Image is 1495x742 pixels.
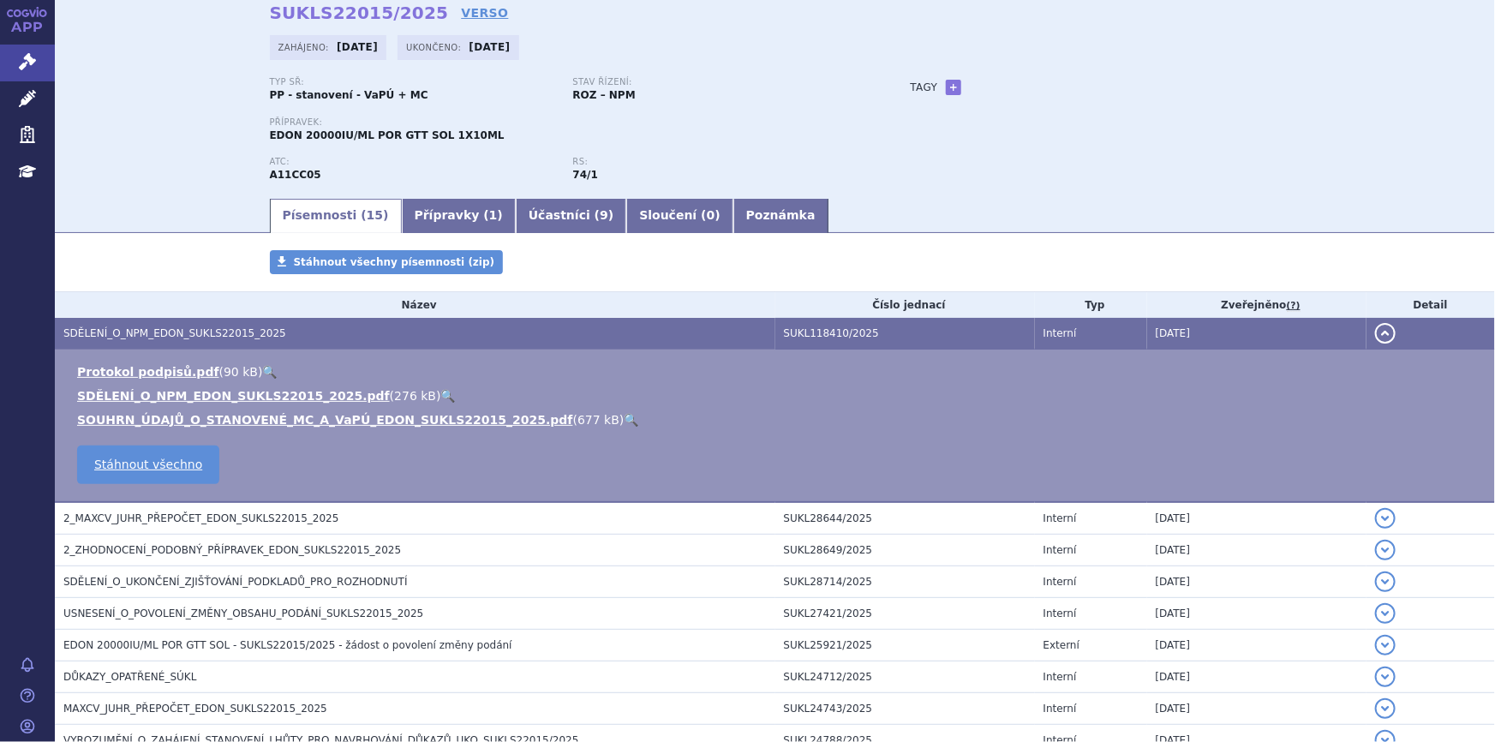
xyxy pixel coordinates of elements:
td: SUKL118410/2025 [775,318,1035,350]
strong: ROZ – NPM [573,89,636,101]
span: 2_MAXCV_JUHR_PŘEPOČET_EDON_SUKLS22015_2025 [63,512,338,524]
span: 677 kB [577,413,619,427]
a: 🔍 [441,389,456,403]
button: detail [1375,635,1396,655]
span: USNESENÍ_O_POVOLENÍ_ZMĚNY_OBSAHU_PODÁNÍ_SUKLS22015_2025 [63,607,423,619]
p: Přípravek: [270,117,876,128]
span: Externí [1044,639,1079,651]
th: Číslo jednací [775,292,1035,318]
a: Stáhnout všechny písemnosti (zip) [270,250,504,274]
th: Typ [1035,292,1147,318]
span: Stáhnout všechny písemnosti (zip) [294,256,495,268]
strong: CHOLEKALCIFEROL [270,169,321,181]
span: DŮKAZY_OPATŘENÉ_SÚKL [63,671,196,683]
td: [DATE] [1147,318,1366,350]
strong: PP - stanovení - VaPÚ + MC [270,89,428,101]
span: 90 kB [224,365,258,379]
a: SDĚLENÍ_O_NPM_EDON_SUKLS22015_2025.pdf [77,389,390,403]
strong: léčiva k terapii a profylaxi osteoporózy, vitamin D, p.o. [573,169,598,181]
strong: [DATE] [469,41,510,53]
button: detail [1375,667,1396,687]
th: Detail [1366,292,1495,318]
a: SOUHRN_ÚDAJŮ_O_STANOVENÉ_MC_A_VaPÚ_EDON_SUKLS22015_2025.pdf [77,413,573,427]
li: ( ) [77,363,1478,380]
a: 🔍 [624,413,638,427]
button: detail [1375,571,1396,592]
td: [DATE] [1147,630,1366,661]
td: SUKL28714/2025 [775,566,1035,598]
strong: [DATE] [337,41,378,53]
span: Interní [1044,607,1077,619]
td: [DATE] [1147,598,1366,630]
p: Stav řízení: [573,77,859,87]
span: Interní [1044,671,1077,683]
span: Zahájeno: [278,40,332,54]
td: [DATE] [1147,693,1366,725]
th: Zveřejněno [1147,292,1366,318]
td: [DATE] [1147,661,1366,693]
span: Interní [1044,512,1077,524]
td: SUKL28649/2025 [775,535,1035,566]
td: SUKL24743/2025 [775,693,1035,725]
td: SUKL27421/2025 [775,598,1035,630]
span: SDĚLENÍ_O_NPM_EDON_SUKLS22015_2025 [63,327,286,339]
td: SUKL24712/2025 [775,661,1035,693]
span: 15 [367,208,383,222]
button: detail [1375,540,1396,560]
button: detail [1375,603,1396,624]
a: Stáhnout všechno [77,446,219,484]
a: Písemnosti (15) [270,199,402,233]
p: ATC: [270,157,556,167]
a: Přípravky (1) [402,199,516,233]
li: ( ) [77,411,1478,428]
li: ( ) [77,387,1478,404]
abbr: (?) [1287,300,1301,312]
span: 2_ZHODNOCENÍ_PODOBNÝ_PŘÍPRAVEK_EDON_SUKLS22015_2025 [63,544,401,556]
span: 9 [600,208,608,222]
td: SUKL25921/2025 [775,630,1035,661]
a: VERSO [461,4,508,21]
span: Interní [1044,327,1077,339]
span: Ukončeno: [406,40,464,54]
span: 276 kB [394,389,436,403]
strong: SUKLS22015/2025 [270,3,449,23]
th: Název [55,292,775,318]
span: Interní [1044,703,1077,715]
a: Poznámka [733,199,828,233]
a: + [946,80,961,95]
span: MAXCV_JUHR_PŘEPOČET_EDON_SUKLS22015_2025 [63,703,327,715]
span: 0 [707,208,715,222]
a: Protokol podpisů.pdf [77,365,219,379]
td: [DATE] [1147,535,1366,566]
span: Interní [1044,544,1077,556]
button: detail [1375,698,1396,719]
span: EDON 20000IU/ML POR GTT SOL 1X10ML [270,129,505,141]
a: Sloučení (0) [626,199,733,233]
td: SUKL28644/2025 [775,502,1035,535]
span: 1 [489,208,498,222]
h3: Tagy [911,77,938,98]
button: detail [1375,323,1396,344]
td: [DATE] [1147,566,1366,598]
span: EDON 20000IU/ML POR GTT SOL - SUKLS22015/2025 - žádost o povolení změny podání [63,639,512,651]
a: Účastníci (9) [516,199,626,233]
span: SDĚLENÍ_O_UKONČENÍ_ZJIŠŤOVÁNÍ_PODKLADŮ_PRO_ROZHODNUTÍ [63,576,408,588]
p: Typ SŘ: [270,77,556,87]
button: detail [1375,508,1396,529]
p: RS: [573,157,859,167]
a: 🔍 [262,365,277,379]
span: Interní [1044,576,1077,588]
td: [DATE] [1147,502,1366,535]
